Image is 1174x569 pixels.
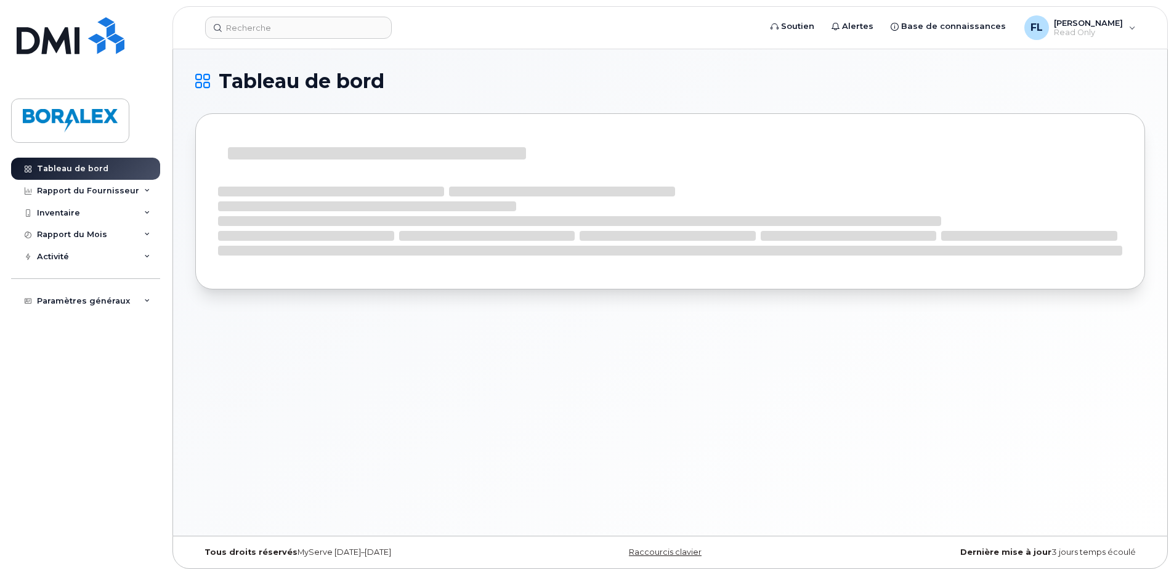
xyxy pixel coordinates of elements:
strong: Dernière mise à jour [960,547,1051,557]
span: Tableau de bord [219,72,384,91]
div: MyServe [DATE]–[DATE] [195,547,512,557]
a: Raccourcis clavier [629,547,702,557]
strong: Tous droits réservés [204,547,298,557]
div: 3 jours temps écoulé [828,547,1145,557]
